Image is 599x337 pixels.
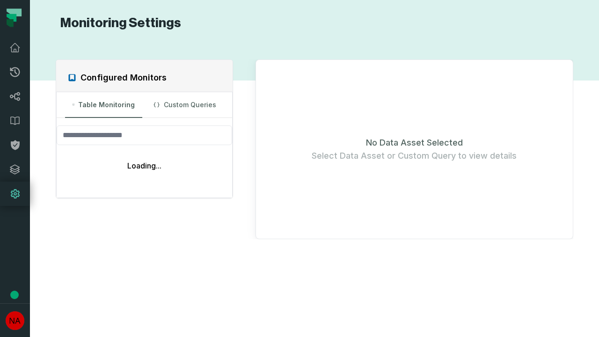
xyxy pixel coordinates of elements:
div: Tooltip anchor [10,291,19,299]
img: avatar of No Repos Account [6,311,24,330]
h1: Monitoring Settings [56,15,181,31]
button: Table Monitoring [65,92,142,117]
h2: Configured Monitors [80,71,167,84]
span: No Data Asset Selected [366,136,463,149]
span: Select Data Asset or Custom Query to view details [312,149,517,162]
div: Loading... [57,153,232,179]
button: Custom Queries [146,92,223,117]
